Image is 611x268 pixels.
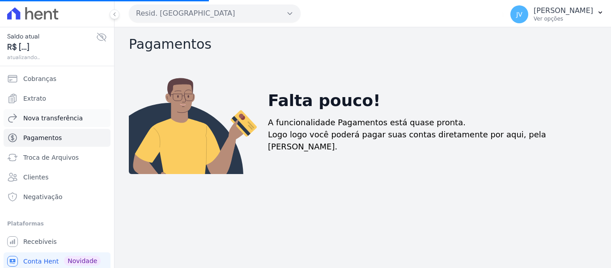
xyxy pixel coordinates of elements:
button: Resid. [GEOGRAPHIC_DATA] [129,4,301,22]
a: Extrato [4,89,110,107]
h2: Pagamentos [129,36,597,52]
a: Clientes [4,168,110,186]
a: Troca de Arquivos [4,149,110,166]
span: atualizando... [7,53,96,61]
span: Nova transferência [23,114,83,123]
span: Cobranças [23,74,56,83]
a: Recebíveis [4,233,110,251]
span: Novidade [64,256,101,266]
span: Troca de Arquivos [23,153,79,162]
a: Cobranças [4,70,110,88]
span: Clientes [23,173,48,182]
a: Negativação [4,188,110,206]
a: Pagamentos [4,129,110,147]
p: Ver opções [534,15,593,22]
span: Recebíveis [23,237,57,246]
div: Plataformas [7,218,107,229]
span: Conta Hent [23,257,59,266]
p: A funcionalidade Pagamentos está quase pronta. [268,116,466,128]
span: R$ [...] [7,41,96,53]
p: [PERSON_NAME] [534,6,593,15]
button: JV [PERSON_NAME] Ver opções [503,2,611,27]
span: Negativação [23,192,63,201]
h2: Falta pouco! [268,89,381,113]
span: Pagamentos [23,133,62,142]
span: Extrato [23,94,46,103]
span: Saldo atual [7,32,96,41]
span: JV [516,11,522,17]
p: Logo logo você poderá pagar suas contas diretamente por aqui, pela [PERSON_NAME]. [268,128,590,153]
a: Nova transferência [4,109,110,127]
